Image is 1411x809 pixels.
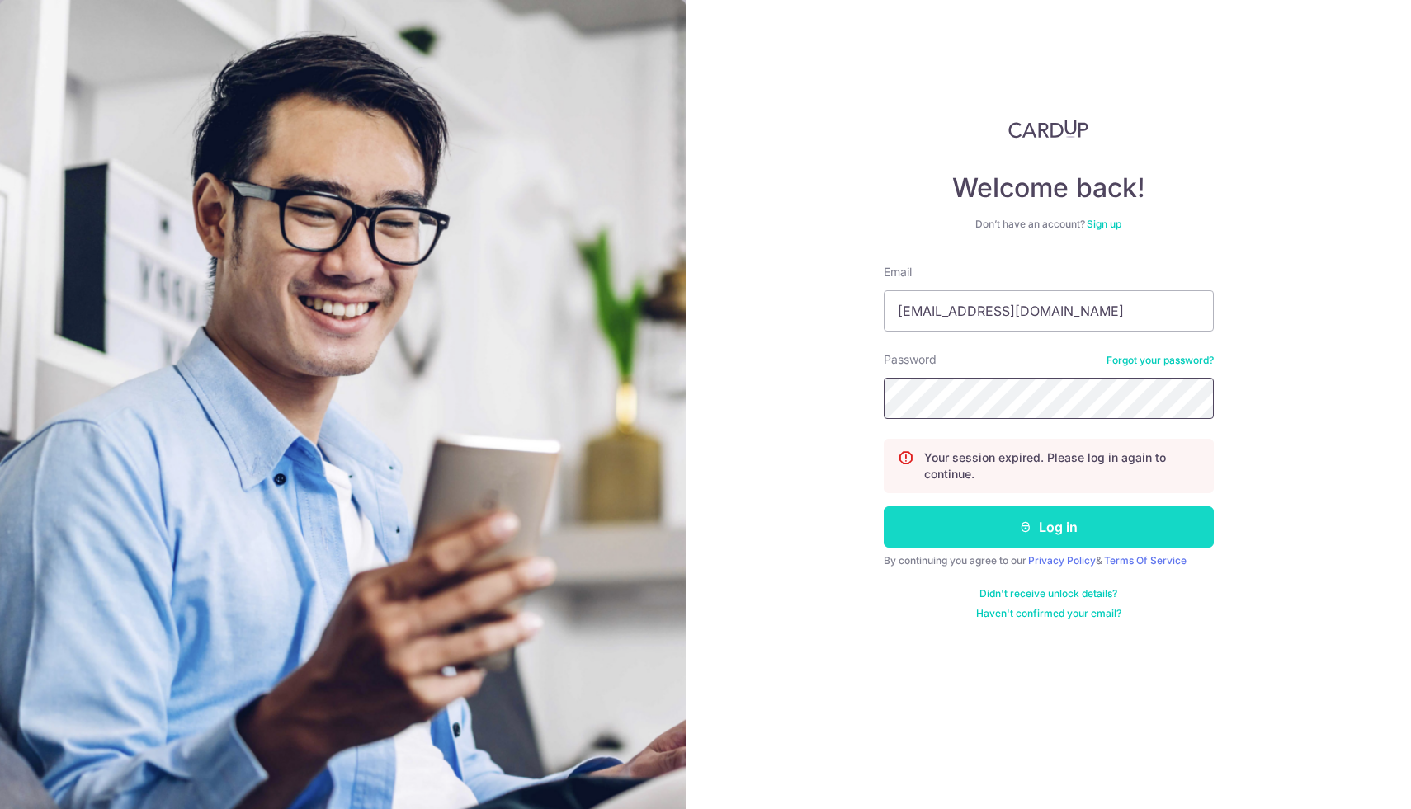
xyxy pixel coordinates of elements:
[1008,119,1089,139] img: CardUp Logo
[884,290,1214,332] input: Enter your Email
[884,218,1214,231] div: Don’t have an account?
[1107,354,1214,367] a: Forgot your password?
[884,506,1214,548] button: Log in
[1104,554,1187,567] a: Terms Of Service
[979,587,1117,600] a: Didn't receive unlock details?
[884,264,912,280] label: Email
[884,172,1214,205] h4: Welcome back!
[1028,554,1096,567] a: Privacy Policy
[884,554,1214,567] div: By continuing you agree to our &
[884,351,937,368] label: Password
[976,607,1121,620] a: Haven't confirmed your email?
[924,449,1200,482] p: Your session expired. Please log in again to continue.
[1087,218,1121,230] a: Sign up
